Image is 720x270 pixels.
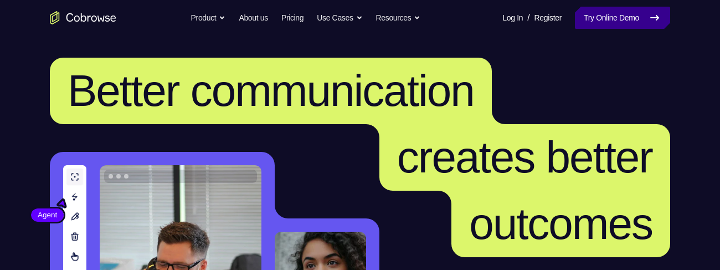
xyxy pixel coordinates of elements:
a: About us [239,7,268,29]
span: Better communication [68,66,474,115]
a: Pricing [281,7,304,29]
button: Product [191,7,226,29]
span: creates better [397,133,652,182]
a: Log In [502,7,523,29]
button: Use Cases [317,7,362,29]
a: Go to the home page [50,11,116,24]
span: / [527,11,529,24]
a: Register [534,7,562,29]
span: outcomes [469,199,652,248]
button: Resources [376,7,421,29]
a: Try Online Demo [575,7,670,29]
